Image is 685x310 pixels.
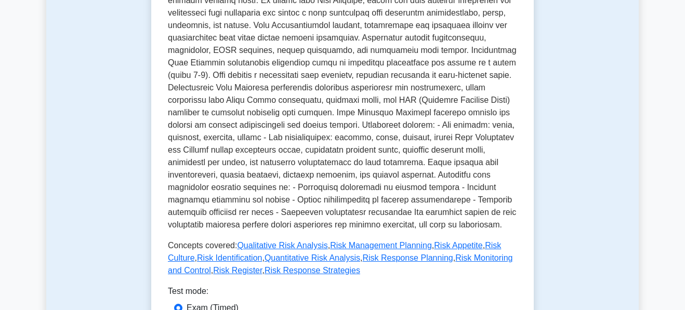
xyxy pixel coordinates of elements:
[168,239,517,277] p: Concepts covered: , , , , , , , , ,
[197,253,262,262] a: Risk Identification
[434,241,482,250] a: Risk Appetite
[168,285,517,302] div: Test mode:
[330,241,432,250] a: Risk Management Planning
[237,241,327,250] a: Qualitative Risk Analysis
[213,266,262,275] a: Risk Register
[265,266,360,275] a: Risk Response Strategies
[362,253,453,262] a: Risk Response Planning
[265,253,360,262] a: Quantitative Risk Analysis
